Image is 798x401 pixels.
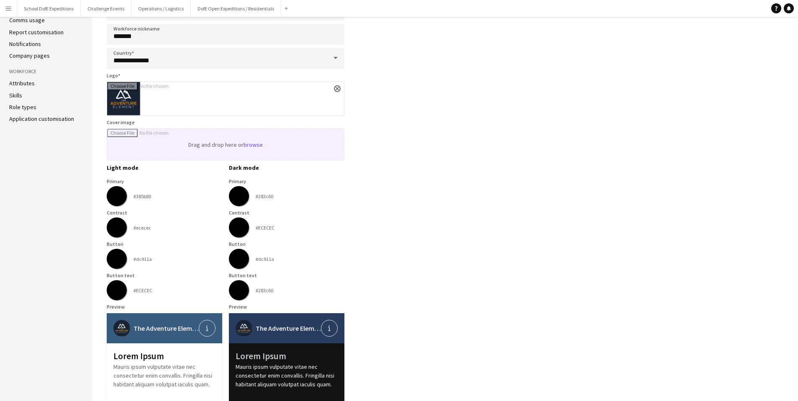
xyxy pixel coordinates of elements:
[256,287,273,294] div: #283c60
[256,193,273,199] div: #283c60
[133,193,151,199] div: #385b80
[133,287,152,294] div: #ECECEC
[9,40,41,48] a: Notifications
[256,323,321,333] span: The Adventure Element Ltd
[9,115,74,123] a: Application customisation
[9,92,22,99] a: Skills
[17,0,81,17] button: School DofE Expeditions
[9,28,64,36] a: Report customisation
[191,0,281,17] button: DofE Open Expeditions / Residentials
[229,164,344,171] h3: Dark mode
[107,164,222,171] h3: Light mode
[256,225,275,231] div: #ECECEC
[236,350,338,363] div: Lorem Ipsum
[236,320,252,337] img: thumb-6185439fa463e.png
[133,323,199,333] span: The Adventure Element Ltd
[131,0,191,17] button: Operations / Logistics
[9,16,45,24] a: Comms usage
[9,103,36,111] a: Role types
[9,52,50,59] a: Company pages
[113,320,130,337] img: thumb-6185439fa463e.png
[256,256,274,262] div: #dc911a
[133,256,152,262] div: #dc911a
[133,225,151,231] div: #ececec
[81,0,131,17] button: Challenge Events
[9,79,35,87] a: Attributes
[113,350,216,363] div: Lorem Ipsum
[9,68,83,75] h3: Workforce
